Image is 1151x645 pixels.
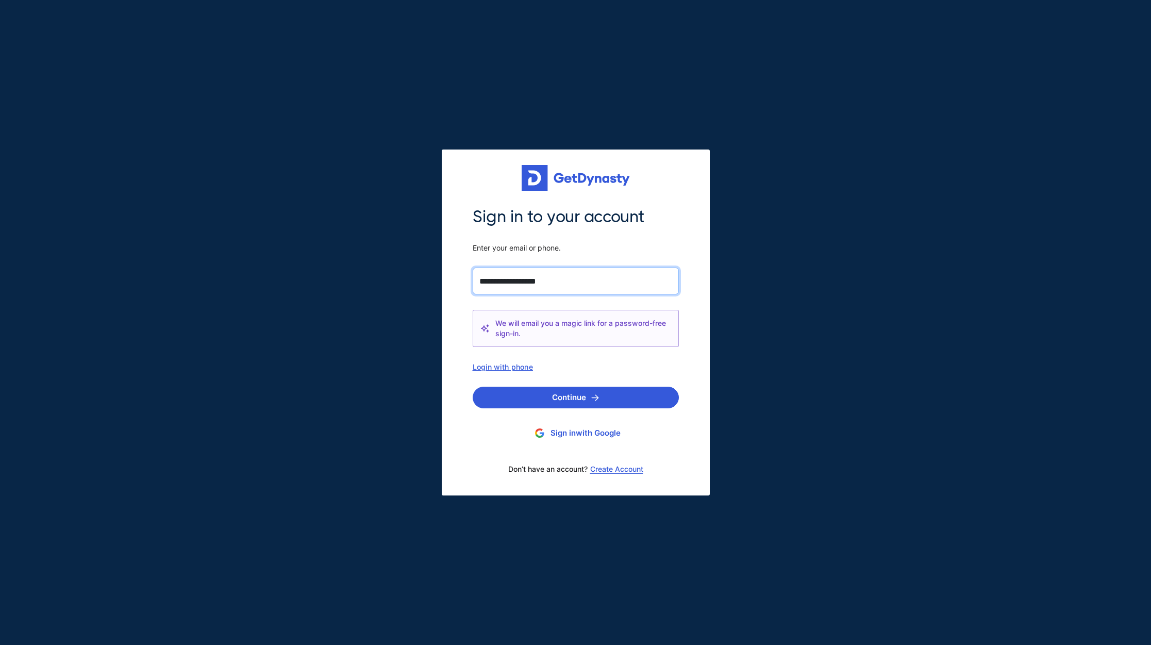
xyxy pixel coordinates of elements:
[473,362,679,371] div: Login with phone
[522,165,630,191] img: Get started for free with Dynasty Trust Company
[590,465,643,473] a: Create Account
[473,387,679,408] button: Continue
[473,206,679,228] span: Sign in to your account
[495,318,671,339] span: We will email you a magic link for a password-free sign-in.
[473,424,679,443] button: Sign inwith Google
[473,243,679,253] span: Enter your email or phone.
[473,458,679,480] div: Don’t have an account?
